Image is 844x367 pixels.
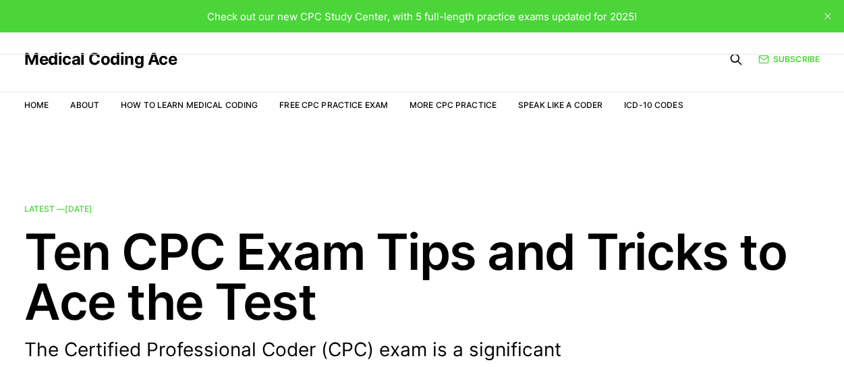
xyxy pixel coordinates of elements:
[24,51,177,67] a: Medical Coding Ace
[24,204,92,214] span: Latest —
[758,53,820,65] a: Subscribe
[70,100,99,110] a: About
[410,100,497,110] a: More CPC Practice
[518,100,602,110] a: Speak Like a Coder
[624,100,683,110] a: ICD-10 Codes
[24,227,820,327] h2: Ten CPC Exam Tips and Tricks to Ace the Test
[207,10,637,23] span: Check out our new CPC Study Center, with 5 full-length practice exams updated for 2025!
[121,100,258,110] a: How to Learn Medical Coding
[817,5,839,27] button: close
[65,204,92,214] time: [DATE]
[624,301,844,367] iframe: portal-trigger
[24,100,49,110] a: Home
[279,100,388,110] a: Free CPC Practice Exam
